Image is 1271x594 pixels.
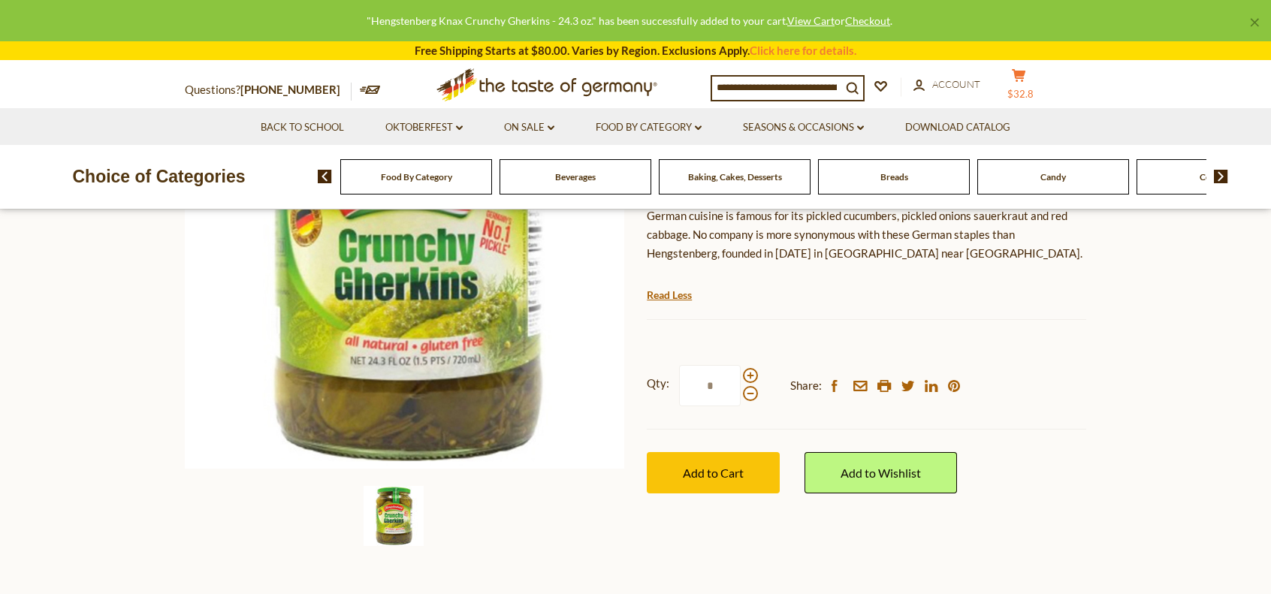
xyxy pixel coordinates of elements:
[1200,171,1225,182] a: Cereal
[385,119,463,136] a: Oktoberfest
[185,80,352,100] p: Questions?
[996,68,1041,106] button: $32.8
[647,207,1086,263] p: German cuisine is famous for its pickled cucumbers, pickled onions sauerkraut and red cabbage. No...
[913,77,980,93] a: Account
[750,44,856,57] a: Click here for details.
[1250,18,1259,27] a: ×
[647,288,692,303] a: Read Less
[683,466,744,480] span: Add to Cart
[743,119,864,136] a: Seasons & Occasions
[240,83,340,96] a: [PHONE_NUMBER]
[688,171,782,182] a: Baking, Cakes, Desserts
[805,452,957,493] a: Add to Wishlist
[1007,88,1034,100] span: $32.8
[880,171,908,182] a: Breads
[504,119,554,136] a: On Sale
[596,119,702,136] a: Food By Category
[787,14,835,27] a: View Cart
[1214,170,1228,183] img: next arrow
[845,14,890,27] a: Checkout
[318,170,332,183] img: previous arrow
[555,171,596,182] a: Beverages
[932,78,980,90] span: Account
[1040,171,1066,182] a: Candy
[261,119,344,136] a: Back to School
[381,171,452,182] a: Food By Category
[790,376,822,395] span: Share:
[647,374,669,393] strong: Qty:
[679,365,741,406] input: Qty:
[185,29,624,469] img: Hengstenberg Knax Crunchy Gherkins
[364,486,424,546] img: Hengstenberg Knax Crunchy Gherkins
[647,452,780,493] button: Add to Cart
[905,119,1010,136] a: Download Catalog
[12,12,1247,29] div: "Hengstenberg Knax Crunchy Gherkins - 24.3 oz." has been successfully added to your cart. or .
